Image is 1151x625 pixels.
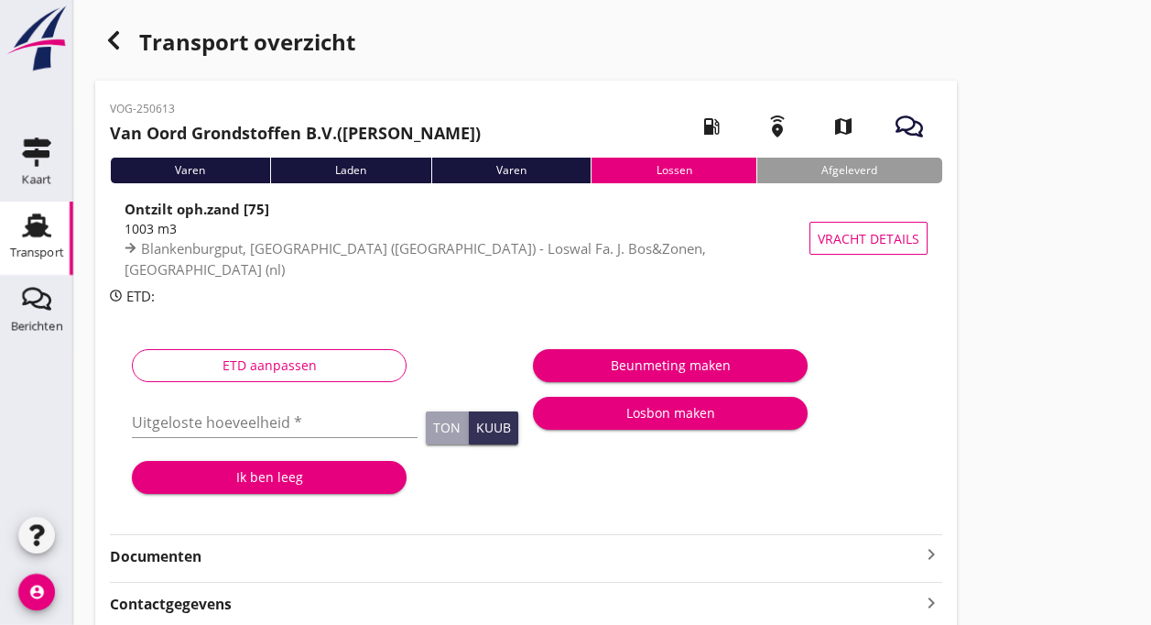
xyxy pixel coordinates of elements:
strong: Ontzilt oph.zand [75] [125,200,269,218]
div: Berichten [11,320,63,332]
div: Kuub [476,422,511,434]
div: Ik ben leeg [147,467,392,487]
div: Transport [10,247,64,258]
strong: Documenten [110,546,920,567]
i: local_gas_station [686,101,737,152]
img: logo-small.a267ee39.svg [4,5,70,72]
div: Afgeleverd [756,158,942,183]
div: Laden [270,158,431,183]
div: Beunmeting maken [548,356,793,375]
div: Losbon maken [548,403,793,422]
i: account_circle [18,574,55,610]
h2: ([PERSON_NAME]) [110,121,481,146]
i: emergency_share [752,101,803,152]
div: Varen [431,158,592,183]
div: ETD aanpassen [147,356,391,375]
i: keyboard_arrow_right [920,543,942,565]
input: Uitgeloste hoeveelheid * [132,408,418,437]
div: Ton [433,422,461,434]
button: Ik ben leeg [132,461,407,494]
strong: Van Oord Grondstoffen B.V. [110,122,337,144]
div: Lossen [591,158,756,183]
button: Ton [426,411,469,444]
a: Ontzilt oph.zand [75]1003 m3Blankenburgput, [GEOGRAPHIC_DATA] ([GEOGRAPHIC_DATA]) - Loswal Fa. J.... [110,198,942,279]
i: map [818,101,869,152]
div: Transport overzicht [95,22,957,66]
div: Varen [110,158,270,183]
button: Vracht details [809,222,928,255]
p: VOG-250613 [110,101,481,117]
strong: Contactgegevens [110,594,232,615]
span: Vracht details [818,229,919,248]
button: Beunmeting maken [533,349,808,382]
button: Kuub [469,411,518,444]
span: ETD: [126,287,155,305]
button: ETD aanpassen [132,349,407,382]
span: Blankenburgput, [GEOGRAPHIC_DATA] ([GEOGRAPHIC_DATA]) - Loswal Fa. J. Bos&Zonen, [GEOGRAPHIC_DATA... [125,239,706,279]
i: keyboard_arrow_right [920,590,942,615]
button: Losbon maken [533,397,808,430]
div: Kaart [22,173,51,185]
div: 1003 m3 [125,219,818,238]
